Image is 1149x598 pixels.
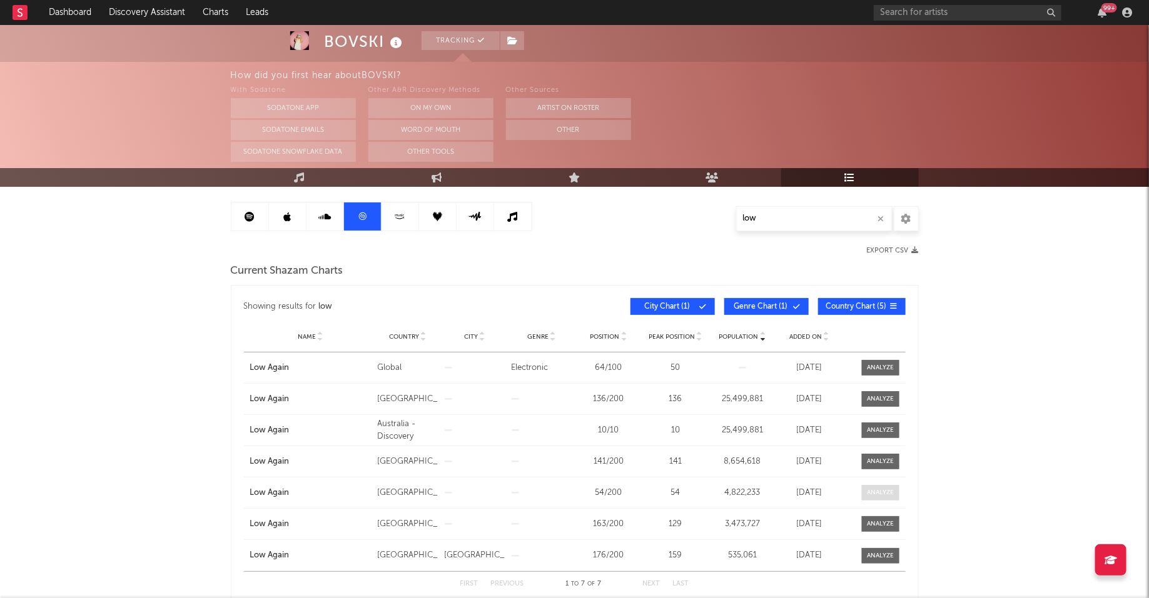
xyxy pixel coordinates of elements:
[378,487,438,499] div: [GEOGRAPHIC_DATA]
[673,581,689,587] button: Last
[231,98,356,118] button: Sodatone App
[779,549,840,562] div: [DATE]
[645,424,706,437] div: 10
[579,362,639,374] div: 64 / 100
[250,549,372,562] a: Low Again
[231,264,343,279] span: Current Shazam Charts
[378,549,438,562] div: [GEOGRAPHIC_DATA]
[712,424,773,437] div: 25,499,881
[779,393,840,406] div: [DATE]
[779,456,840,468] div: [DATE]
[231,83,356,98] div: With Sodatone
[867,247,919,254] button: Export CSV
[712,487,773,499] div: 4,822,233
[368,83,494,98] div: Other A&R Discovery Methods
[318,299,332,314] div: low
[368,98,494,118] button: On My Own
[587,581,595,587] span: of
[712,518,773,531] div: 3,473,727
[512,362,572,374] div: Electronic
[779,487,840,499] div: [DATE]
[719,333,759,341] span: Population
[422,31,500,50] button: Tracking
[579,518,639,531] div: 163 / 200
[645,456,706,468] div: 141
[639,303,696,311] span: City Chart ( 1 )
[789,333,822,341] span: Added On
[1098,7,1106,17] button: 99+
[826,303,887,311] span: Country Chart ( 5 )
[325,31,406,52] div: BOVSKI
[724,298,809,315] button: Genre Chart(1)
[368,142,494,162] button: Other Tools
[779,518,840,531] div: [DATE]
[1101,3,1117,12] div: 99 +
[779,424,840,437] div: [DATE]
[506,83,631,98] div: Other Sources
[579,393,639,406] div: 136 / 200
[732,303,790,311] span: Genre Chart ( 1 )
[645,362,706,374] div: 50
[779,362,840,374] div: [DATE]
[645,518,706,531] div: 129
[818,298,906,315] button: Country Chart(5)
[250,456,372,468] a: Low Again
[378,393,438,406] div: [GEOGRAPHIC_DATA]
[460,581,478,587] button: First
[378,518,438,531] div: [GEOGRAPHIC_DATA]
[464,333,478,341] span: City
[736,206,893,231] input: Search Playlists/Charts
[549,577,618,592] div: 1 7 7
[571,581,579,587] span: to
[378,418,438,442] div: Australia - Discovery
[643,581,661,587] button: Next
[491,581,524,587] button: Previous
[712,549,773,562] div: 535,061
[250,518,372,531] a: Low Again
[250,487,372,499] a: Low Again
[645,487,706,499] div: 54
[712,456,773,468] div: 8,654,618
[579,487,639,499] div: 54 / 200
[506,98,631,118] button: Artist on Roster
[579,424,639,437] div: 10 / 10
[712,393,773,406] div: 25,499,881
[298,333,316,341] span: Name
[231,142,356,162] button: Sodatone Snowflake Data
[630,298,715,315] button: City Chart(1)
[250,424,372,437] a: Low Again
[527,333,549,341] span: Genre
[389,333,419,341] span: Country
[378,362,438,374] div: Global
[579,549,639,562] div: 176 / 200
[250,362,372,374] a: Low Again
[368,120,494,140] button: Word Of Mouth
[250,393,372,406] a: Low Again
[378,456,438,468] div: [GEOGRAPHIC_DATA]
[579,456,639,468] div: 141 / 200
[645,393,706,406] div: 136
[244,298,575,315] div: Showing results for
[445,549,505,562] div: [GEOGRAPHIC_DATA]
[506,120,631,140] button: Other
[649,333,695,341] span: Peak Position
[645,549,706,562] div: 159
[874,5,1061,21] input: Search for artists
[231,120,356,140] button: Sodatone Emails
[590,333,620,341] span: Position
